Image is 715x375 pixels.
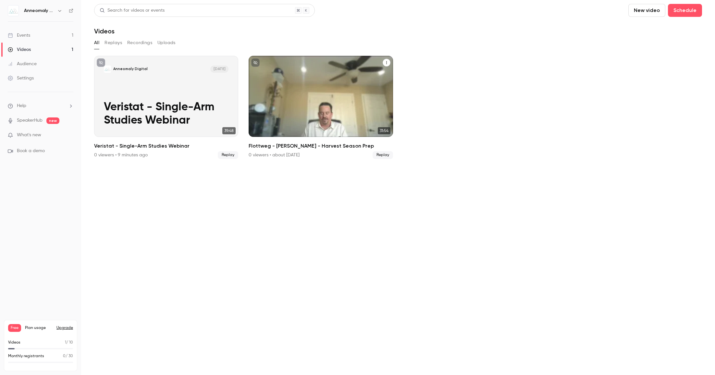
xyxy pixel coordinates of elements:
[94,56,238,159] a: Veristat - Single-Arm Studies WebinarAnneomaly Digital[DATE]Veristat - Single-Arm Studies Webinar...
[210,66,228,73] span: [DATE]
[94,38,99,48] button: All
[628,4,665,17] button: New video
[94,4,702,371] section: Videos
[249,152,300,158] div: 0 viewers • about [DATE]
[105,38,122,48] button: Replays
[25,325,53,331] span: Plan usage
[97,58,105,67] button: unpublished
[46,117,59,124] span: new
[17,148,45,154] span: Book a demo
[378,127,390,134] span: 31:54
[65,341,66,345] span: 1
[8,324,21,332] span: Free
[668,4,702,17] button: Schedule
[113,67,148,71] p: Anneomaly Digital
[66,132,73,138] iframe: Noticeable Trigger
[17,103,26,109] span: Help
[24,7,55,14] h6: Anneomaly Digital
[56,325,73,331] button: Upgrade
[249,142,393,150] h2: Flottweg - [PERSON_NAME] - Harvest Season Prep
[8,353,44,359] p: Monthly registrants
[249,56,393,159] a: 31:54Flottweg - [PERSON_NAME] - Harvest Season Prep0 viewers • about [DATE]Replay
[8,340,20,345] p: Videos
[8,6,18,16] img: Anneomaly Digital
[8,103,73,109] li: help-dropdown-opener
[8,46,31,53] div: Videos
[8,61,37,67] div: Audience
[157,38,176,48] button: Uploads
[17,132,41,139] span: What's new
[222,127,236,134] span: 39:48
[94,56,238,159] li: Veristat - Single-Arm Studies Webinar
[251,58,260,67] button: unpublished
[127,38,152,48] button: Recordings
[94,56,702,159] ul: Videos
[249,56,393,159] li: Flottweg - R. Anderson - Harvest Season Prep
[104,66,111,73] img: Veristat - Single-Arm Studies Webinar
[8,32,30,39] div: Events
[65,340,73,345] p: / 10
[218,151,238,159] span: Replay
[100,7,165,14] div: Search for videos or events
[373,151,393,159] span: Replay
[94,27,115,35] h1: Videos
[63,353,73,359] p: / 30
[94,142,238,150] h2: Veristat - Single-Arm Studies Webinar
[63,354,66,358] span: 0
[94,152,148,158] div: 0 viewers • 9 minutes ago
[8,75,34,81] div: Settings
[17,117,43,124] a: SpeakerHub
[104,101,228,127] p: Veristat - Single-Arm Studies Webinar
